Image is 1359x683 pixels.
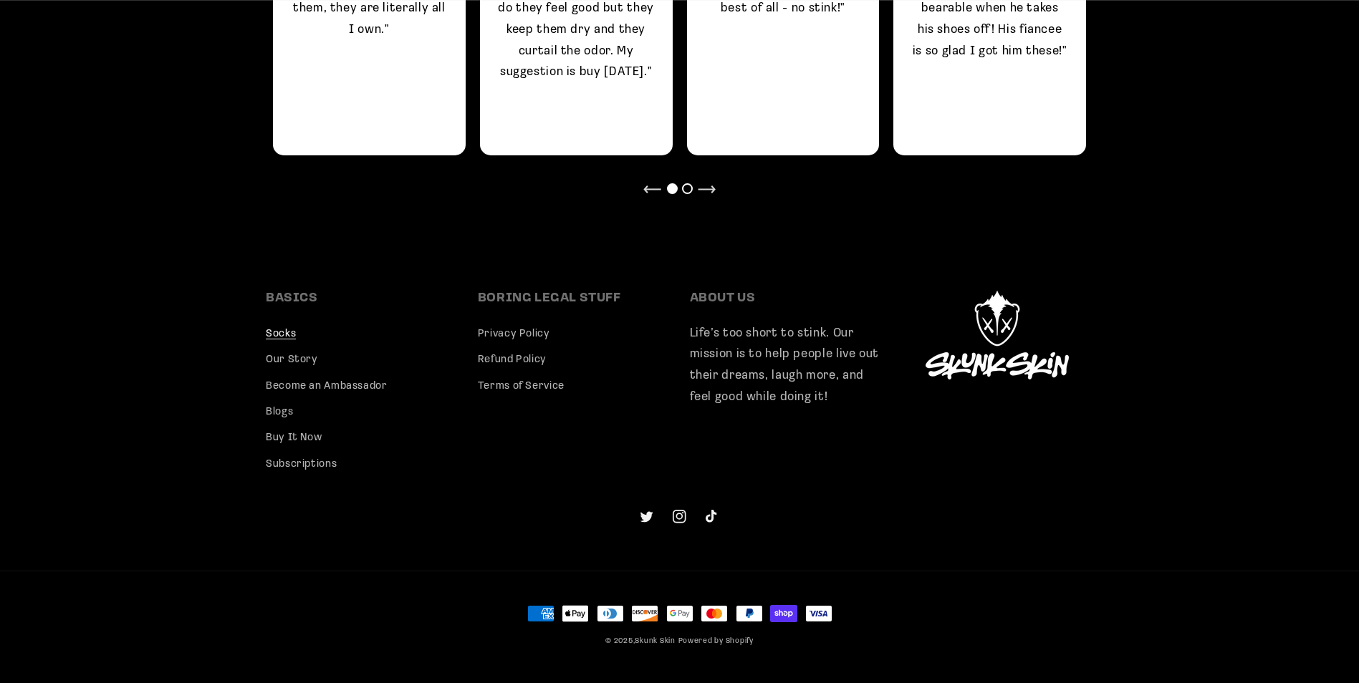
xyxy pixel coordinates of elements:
a: Privacy Policy [478,325,550,347]
a: Terms of Service [478,373,565,399]
a: Skunk Skin [635,637,675,645]
a: Blogs [266,399,293,425]
a: Refund Policy [478,347,547,373]
a: Subscriptions [266,451,337,477]
a: Our Story [266,347,318,373]
p: Life’s too short to stink. Our mission is to help people live out their dreams, laugh more, and f... [690,323,882,407]
h2: BORING LEGAL STUFF [478,291,670,307]
a: Socks [266,325,296,347]
img: Skunk Skin Logo [926,291,1069,379]
h2: BASICS [266,291,458,307]
a: Become an Ambassador [266,373,388,399]
small: © 2025, [605,637,676,645]
a: Powered by Shopify [678,637,754,645]
h2: ABOUT US [690,291,882,307]
a: Buy It Now [266,425,322,451]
